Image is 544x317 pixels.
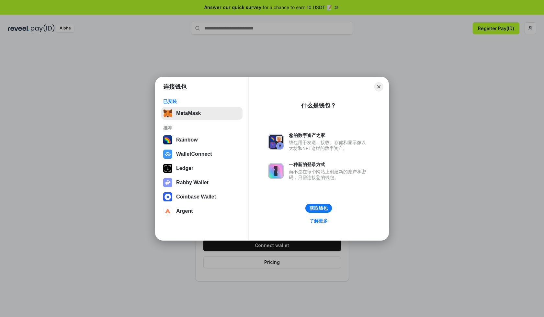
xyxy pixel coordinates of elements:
[161,205,243,218] button: Argent
[161,176,243,189] button: Rabby Wallet
[176,110,201,116] div: MetaMask
[161,190,243,203] button: Coinbase Wallet
[163,83,187,91] h1: 连接钱包
[163,109,172,118] img: svg+xml,%3Csvg%20fill%3D%22none%22%20height%3D%2233%22%20viewBox%3D%220%200%2035%2033%22%20width%...
[268,163,284,179] img: svg+xml,%3Csvg%20xmlns%3D%22http%3A%2F%2Fwww.w3.org%2F2000%2Fsvg%22%20fill%3D%22none%22%20viewBox...
[310,218,328,224] div: 了解更多
[163,178,172,187] img: svg+xml,%3Csvg%20xmlns%3D%22http%3A%2F%2Fwww.w3.org%2F2000%2Fsvg%22%20fill%3D%22none%22%20viewBox...
[289,132,369,138] div: 您的数字资产之家
[176,208,193,214] div: Argent
[301,102,336,109] div: 什么是钱包？
[163,135,172,144] img: svg+xml,%3Csvg%20width%3D%22120%22%20height%3D%22120%22%20viewBox%3D%220%200%20120%20120%22%20fil...
[163,164,172,173] img: svg+xml,%3Csvg%20xmlns%3D%22http%3A%2F%2Fwww.w3.org%2F2000%2Fsvg%22%20width%3D%2228%22%20height%3...
[176,137,198,143] div: Rainbow
[289,162,369,167] div: 一种新的登录方式
[163,150,172,159] img: svg+xml,%3Csvg%20width%3D%2228%22%20height%3D%2228%22%20viewBox%3D%220%200%2028%2028%22%20fill%3D...
[306,217,332,225] a: 了解更多
[176,180,209,186] div: Rabby Wallet
[163,192,172,201] img: svg+xml,%3Csvg%20width%3D%2228%22%20height%3D%2228%22%20viewBox%3D%220%200%2028%2028%22%20fill%3D...
[163,125,241,131] div: 推荐
[310,205,328,211] div: 获取钱包
[176,165,193,171] div: Ledger
[161,133,243,146] button: Rainbow
[161,162,243,175] button: Ledger
[163,98,241,104] div: 已安装
[289,140,369,151] div: 钱包用于发送、接收、存储和显示像以太坊和NFT这样的数字资产。
[176,194,216,200] div: Coinbase Wallet
[161,148,243,161] button: WalletConnect
[176,151,212,157] div: WalletConnect
[268,134,284,150] img: svg+xml,%3Csvg%20xmlns%3D%22http%3A%2F%2Fwww.w3.org%2F2000%2Fsvg%22%20fill%3D%22none%22%20viewBox...
[289,169,369,180] div: 而不是在每个网站上创建新的账户和密码，只需连接您的钱包。
[305,204,332,213] button: 获取钱包
[161,107,243,120] button: MetaMask
[163,207,172,216] img: svg+xml,%3Csvg%20width%3D%2228%22%20height%3D%2228%22%20viewBox%3D%220%200%2028%2028%22%20fill%3D...
[374,82,383,91] button: Close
